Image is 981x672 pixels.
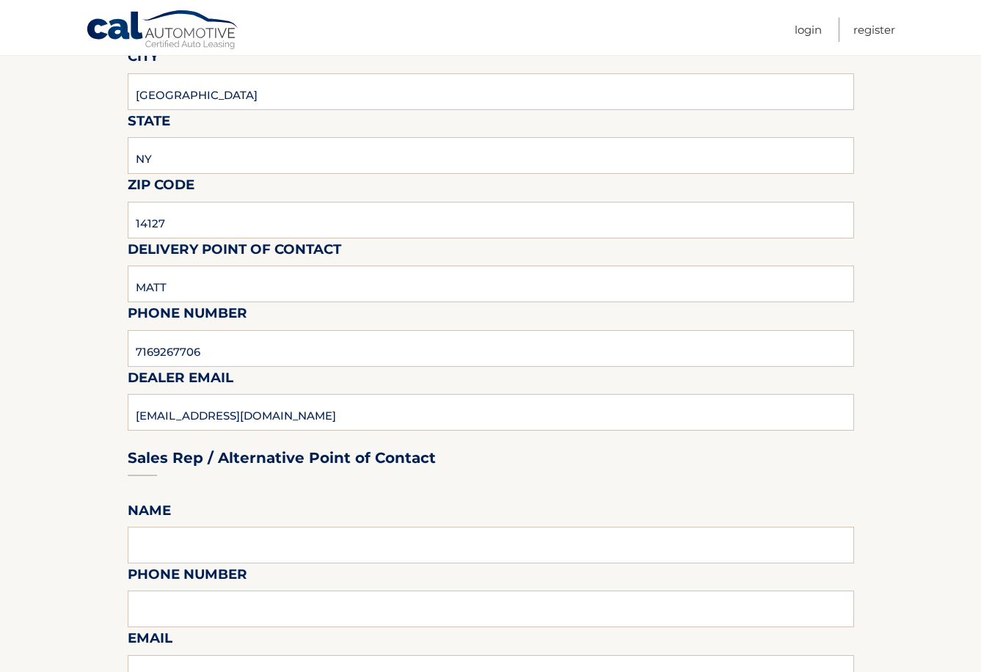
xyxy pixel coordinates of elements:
label: City [128,45,158,73]
label: Dealer Email [128,367,233,394]
h3: Sales Rep / Alternative Point of Contact [128,449,436,467]
label: Phone Number [128,563,247,591]
label: Zip Code [128,174,194,201]
label: State [128,110,170,137]
a: Cal Automotive [86,10,240,52]
label: Phone Number [128,302,247,329]
label: Email [128,627,172,654]
label: Delivery Point of Contact [128,238,341,266]
label: Name [128,500,171,527]
a: Register [853,18,895,42]
a: Login [795,18,822,42]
